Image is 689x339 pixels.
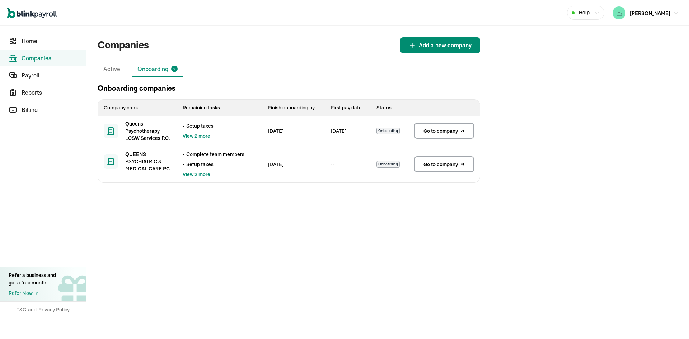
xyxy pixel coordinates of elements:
li: Onboarding [132,62,183,77]
span: Queens Psychotherapy LCSW Services P.C. [125,120,171,142]
th: Company name [98,100,177,116]
span: Go to company [423,161,458,168]
button: Help [567,6,604,20]
span: Home [22,37,86,45]
span: • [183,161,185,168]
span: Onboarding [376,161,400,168]
td: -- [325,146,371,183]
th: Remaining tasks [177,100,262,116]
button: Add a new company [400,37,480,53]
span: Add a new company [419,41,472,50]
span: Onboarding [376,128,400,134]
span: Setup taxes [186,161,214,168]
a: Refer Now [9,289,56,297]
div: Refer a business and get a free month! [9,272,56,287]
h2: Onboarding companies [98,83,175,94]
th: Finish onboarding by [262,100,325,116]
span: [PERSON_NAME] [630,10,670,17]
span: Setup taxes [186,122,214,130]
iframe: Chat Widget [570,262,689,339]
span: Help [579,9,590,17]
span: Companies [22,54,86,62]
span: • [183,122,185,130]
span: Reports [22,88,86,97]
span: Billing [22,105,86,114]
td: [DATE] [262,116,325,146]
span: 2 [173,66,175,72]
span: and [28,306,37,313]
button: View 2 more [183,132,210,140]
button: View 2 more [183,171,210,178]
th: Status [371,100,408,116]
li: Active [98,62,126,77]
nav: Global [7,3,57,23]
span: Privacy Policy [38,306,70,313]
span: QUEENS PSYCHIATRIC & MEDICAL CARE PC [125,151,171,172]
span: • [183,151,185,158]
th: First pay date [325,100,371,116]
a: Go to company [414,156,474,172]
span: Go to company [423,127,458,135]
span: Complete team members [186,151,244,158]
td: [DATE] [262,146,325,183]
a: Go to company [414,123,474,139]
span: T&C [17,306,26,313]
button: [PERSON_NAME] [610,5,682,21]
td: [DATE] [325,116,371,146]
span: Payroll [22,71,86,80]
h1: Companies [98,38,149,53]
